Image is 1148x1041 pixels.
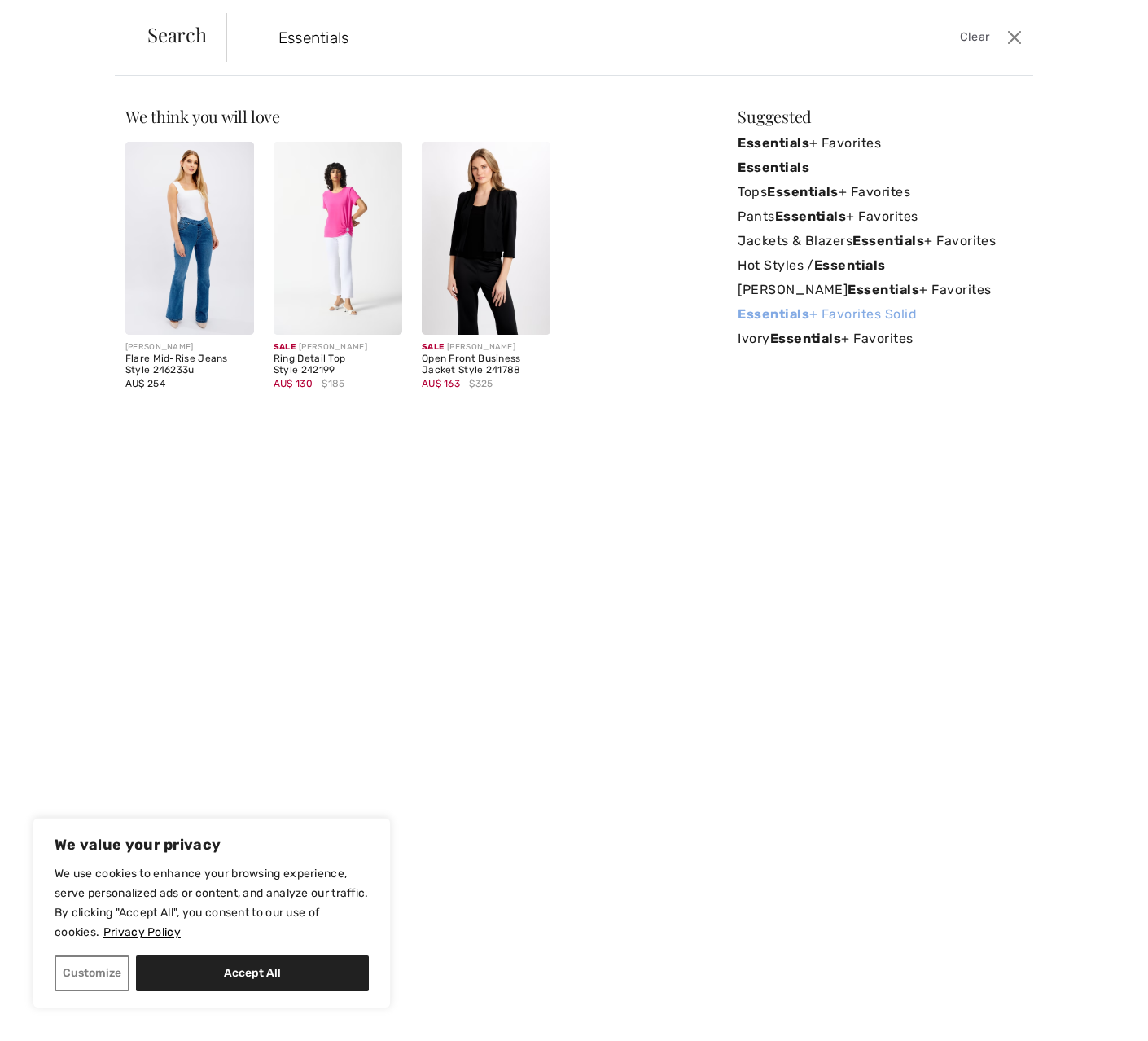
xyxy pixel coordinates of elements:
div: [PERSON_NAME] [125,341,254,354]
div: Suggested [738,108,1023,125]
div: We value your privacy [33,818,391,1008]
button: Close [1002,24,1027,51]
p: We value your privacy [55,835,369,854]
div: [PERSON_NAME] [422,341,550,354]
a: [PERSON_NAME]Essentials+ Favorites [738,278,1023,302]
strong: Essentials [738,160,809,175]
strong: Essentials [848,282,919,297]
strong: Essentials [770,331,842,346]
button: Customize [55,955,129,991]
div: Open Front Business Jacket Style 241788 [422,354,550,376]
a: TopsEssentials+ Favorites [738,180,1023,204]
span: $325 [469,376,493,391]
a: Jackets & BlazersEssentials+ Favorites [738,229,1023,253]
span: Help [37,11,71,26]
span: Sale [274,342,296,352]
a: PantsEssentials+ Favorites [738,204,1023,229]
strong: Essentials [852,233,924,248]
strong: Essentials [738,135,809,151]
p: We use cookies to enhance your browsing experience, serve personalized ads or content, and analyz... [55,864,369,942]
strong: Essentials [814,257,886,273]
img: Flare Mid-Rise Jeans Style 246233u. Blue [125,142,254,335]
a: Essentials+ Favorites [738,131,1023,156]
img: Ring Detail Top Style 242199. Ultra pink [274,142,402,335]
input: TYPE TO SEARCH [266,13,818,62]
a: Essentials+ Favorites Solid [738,302,1023,327]
span: Search [147,24,207,44]
span: AU$ 163 [422,378,460,389]
span: AU$ 254 [125,378,165,389]
button: Accept All [136,955,369,991]
a: Privacy Policy [103,925,182,940]
div: Flare Mid-Rise Jeans Style 246233u [125,354,254,376]
div: Ring Detail Top Style 242199 [274,354,402,376]
span: AU$ 130 [274,378,313,389]
a: Essentials [738,156,1023,180]
a: Hot Styles /Essentials [738,253,1023,278]
span: Sale [422,342,444,352]
a: IvoryEssentials+ Favorites [738,327,1023,351]
span: $185 [322,376,344,391]
strong: Essentials [738,306,809,322]
span: We think you will love [125,105,280,127]
span: Clear [960,29,990,46]
strong: Essentials [775,209,847,224]
div: [PERSON_NAME] [274,341,402,354]
strong: Essentials [767,184,839,200]
img: Open Front Business Jacket Style 241788. Black [422,142,550,335]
